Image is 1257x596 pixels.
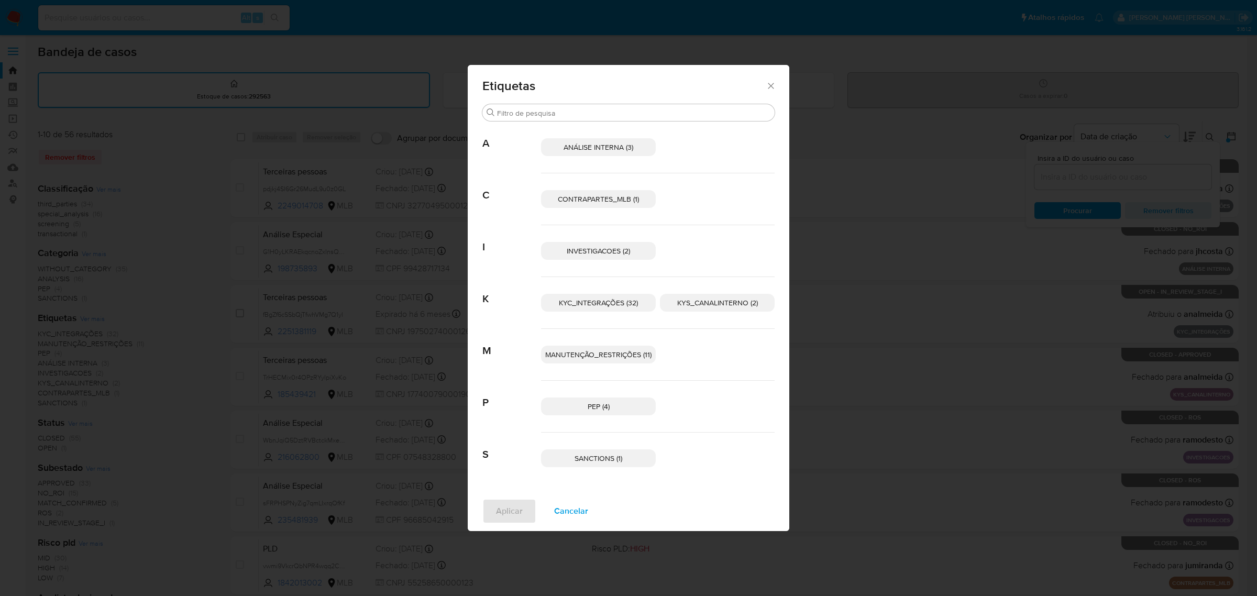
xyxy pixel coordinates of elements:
[482,80,766,92] span: Etiquetas
[677,297,758,308] span: KYS_CANALINTERNO (2)
[541,398,656,415] div: PEP (4)
[575,453,622,463] span: SANCTIONS (1)
[541,499,602,524] button: Cancelar
[497,108,770,118] input: Filtro de pesquisa
[588,401,610,412] span: PEP (4)
[482,329,541,357] span: M
[541,190,656,208] div: CONTRAPARTES_MLB (1)
[558,194,639,204] span: CONTRAPARTES_MLB (1)
[487,108,495,117] button: Buscar
[567,246,630,256] span: INVESTIGACOES (2)
[541,242,656,260] div: INVESTIGACOES (2)
[482,433,541,461] span: S
[482,381,541,409] span: P
[541,294,656,312] div: KYC_INTEGRAÇÕES (32)
[660,294,775,312] div: KYS_CANALINTERNO (2)
[482,122,541,150] span: A
[564,142,633,152] span: ANÁLISE INTERNA (3)
[545,349,652,360] span: MANUTENÇÃO_RESTRIÇÕES (11)
[554,500,588,523] span: Cancelar
[482,277,541,305] span: K
[541,346,656,363] div: MANUTENÇÃO_RESTRIÇÕES (11)
[559,297,638,308] span: KYC_INTEGRAÇÕES (32)
[766,81,775,90] button: Fechar
[482,225,541,253] span: I
[482,173,541,202] span: C
[541,138,656,156] div: ANÁLISE INTERNA (3)
[541,449,656,467] div: SANCTIONS (1)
